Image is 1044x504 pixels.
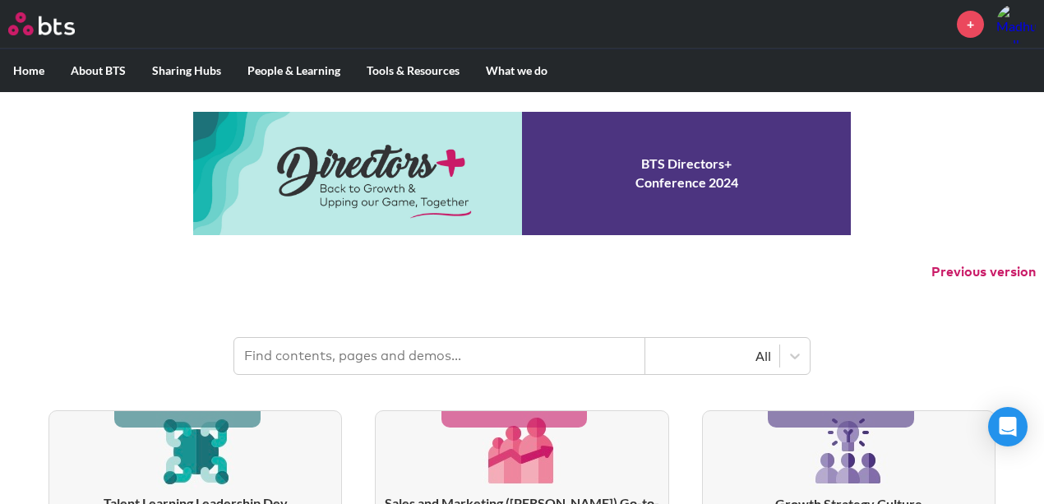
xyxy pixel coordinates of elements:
[473,49,561,92] label: What we do
[957,11,984,38] a: +
[234,49,353,92] label: People & Learning
[353,49,473,92] label: Tools & Resources
[234,338,645,374] input: Find contents, pages and demos...
[8,12,75,35] img: BTS Logo
[139,49,234,92] label: Sharing Hubs
[193,112,851,235] a: Conference 2024
[156,411,234,489] img: [object Object]
[931,263,1036,281] button: Previous version
[483,411,561,489] img: [object Object]
[996,4,1036,44] a: Profile
[809,411,888,490] img: [object Object]
[988,407,1028,446] div: Open Intercom Messenger
[654,347,771,365] div: All
[8,12,105,35] a: Go home
[996,4,1036,44] img: Madhura Kulkarni
[58,49,139,92] label: About BTS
